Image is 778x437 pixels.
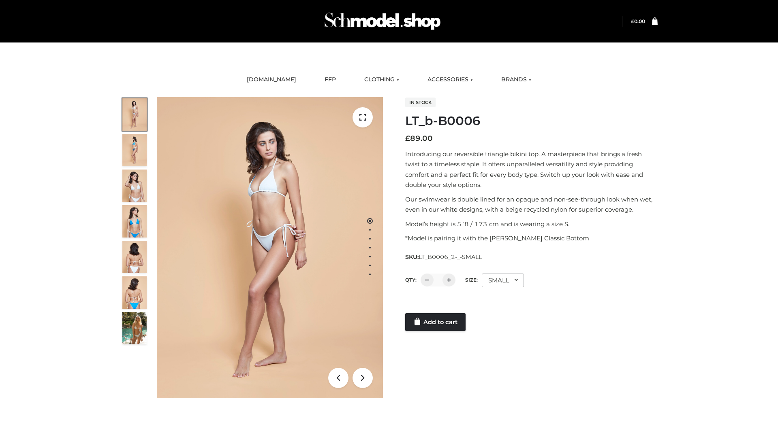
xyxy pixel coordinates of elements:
[421,71,479,89] a: ACCESSORIES
[405,114,658,128] h1: LT_b-B0006
[631,18,645,24] bdi: 0.00
[322,5,443,37] img: Schmodel Admin 964
[405,252,483,262] span: SKU:
[631,18,645,24] a: £0.00
[405,194,658,215] p: Our swimwear is double lined for an opaque and non-see-through look when wet, even in our white d...
[318,71,342,89] a: FFP
[405,134,410,143] span: £
[122,241,147,273] img: ArielClassicBikiniTop_CloudNine_AzureSky_OW114ECO_7-scaled.jpg
[157,97,383,398] img: ArielClassicBikiniTop_CloudNine_AzureSky_OW114ECO_1
[122,276,147,309] img: ArielClassicBikiniTop_CloudNine_AzureSky_OW114ECO_8-scaled.jpg
[358,71,405,89] a: CLOTHING
[482,274,524,287] div: SMALL
[405,233,658,244] p: *Model is pairing it with the [PERSON_NAME] Classic Bottom
[465,277,478,283] label: Size:
[405,134,433,143] bdi: 89.00
[419,253,482,261] span: LT_B0006_2-_-SMALL
[631,18,634,24] span: £
[241,71,302,89] a: [DOMAIN_NAME]
[122,170,147,202] img: ArielClassicBikiniTop_CloudNine_AzureSky_OW114ECO_3-scaled.jpg
[405,149,658,190] p: Introducing our reversible triangle bikini top. A masterpiece that brings a fresh twist to a time...
[122,205,147,238] img: ArielClassicBikiniTop_CloudNine_AzureSky_OW114ECO_4-scaled.jpg
[405,313,466,331] a: Add to cart
[405,219,658,229] p: Model’s height is 5 ‘8 / 173 cm and is wearing a size S.
[122,134,147,166] img: ArielClassicBikiniTop_CloudNine_AzureSky_OW114ECO_2-scaled.jpg
[405,277,417,283] label: QTY:
[122,312,147,344] img: Arieltop_CloudNine_AzureSky2.jpg
[122,98,147,131] img: ArielClassicBikiniTop_CloudNine_AzureSky_OW114ECO_1-scaled.jpg
[405,98,436,107] span: In stock
[495,71,537,89] a: BRANDS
